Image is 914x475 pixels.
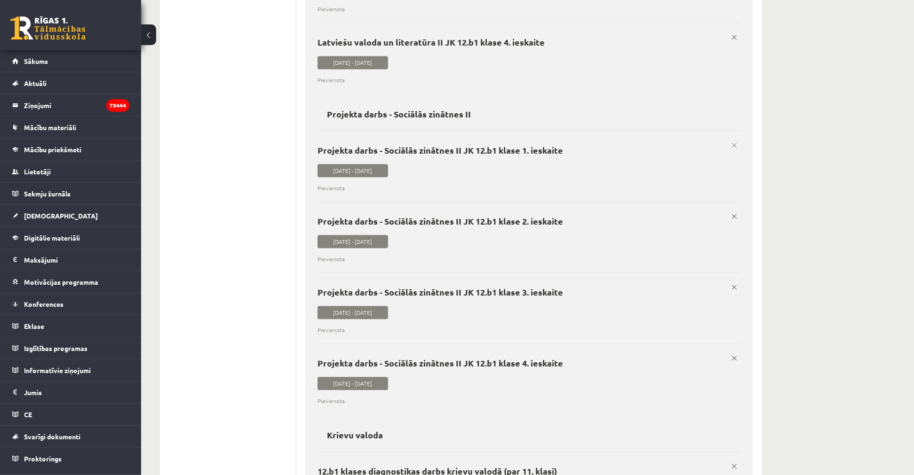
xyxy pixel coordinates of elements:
[24,57,48,65] span: Sākums
[106,99,129,112] i: 78444
[728,139,741,152] a: x
[24,79,47,87] span: Aktuāli
[318,5,734,13] span: Pievienota
[24,454,62,463] span: Proktorings
[12,293,129,315] a: Konferences
[12,359,129,381] a: Informatīvie ziņojumi
[318,377,388,390] span: [DATE] - [DATE]
[24,94,129,116] legend: Ziņojumi
[728,31,741,44] a: x
[24,344,87,352] span: Izglītības programas
[318,76,734,84] span: Pievienota
[318,287,734,297] p: Projekta darbs - Sociālās zinātnes II JK 12.b1 klase 3. ieskaite
[24,234,80,242] span: Digitālie materiāli
[12,94,129,116] a: Ziņojumi78444
[12,161,129,182] a: Lietotāji
[318,103,480,125] h2: Projekta darbs - Sociālās zinātnes II
[318,37,734,47] p: Latviešu valoda un literatūra II JK 12.b1 klase 4. ieskaite
[318,235,388,248] span: [DATE] - [DATE]
[12,117,129,138] a: Mācību materiāli
[318,216,734,226] p: Projekta darbs - Sociālās zinātnes II JK 12.b1 klase 2. ieskaite
[12,382,129,403] a: Jumis
[24,167,51,176] span: Lietotāji
[12,426,129,447] a: Svarīgi dokumenti
[728,459,741,473] a: x
[24,211,98,220] span: [DEMOGRAPHIC_DATA]
[12,448,129,469] a: Proktorings
[728,280,741,294] a: x
[12,337,129,359] a: Izglītības programas
[318,184,734,192] span: Pievienota
[318,306,388,319] span: [DATE] - [DATE]
[24,300,64,308] span: Konferences
[318,397,734,405] span: Pievienota
[318,358,734,368] p: Projekta darbs - Sociālās zinātnes II JK 12.b1 klase 4. ieskaite
[10,16,86,40] a: Rīgas 1. Tālmācības vidusskola
[318,56,388,69] span: [DATE] - [DATE]
[318,424,392,446] h2: Krievu valoda
[318,255,734,263] span: Pievienota
[12,227,129,249] a: Digitālie materiāli
[24,278,98,286] span: Motivācijas programma
[12,205,129,226] a: [DEMOGRAPHIC_DATA]
[24,432,80,441] span: Svarīgi dokumenti
[318,164,388,177] span: [DATE] - [DATE]
[24,366,91,374] span: Informatīvie ziņojumi
[318,145,734,155] p: Projekta darbs - Sociālās zinātnes II JK 12.b1 klase 1. ieskaite
[728,210,741,223] a: x
[728,351,741,365] a: x
[24,145,81,154] span: Mācību priekšmeti
[24,410,32,419] span: CE
[12,72,129,94] a: Aktuāli
[12,404,129,425] a: CE
[24,249,129,271] legend: Maksājumi
[318,326,734,334] span: Pievienota
[12,50,129,72] a: Sākums
[24,388,42,397] span: Jumis
[12,315,129,337] a: Eklase
[24,189,71,198] span: Sekmju žurnāls
[24,123,76,132] span: Mācību materiāli
[12,139,129,160] a: Mācību priekšmeti
[12,271,129,293] a: Motivācijas programma
[24,322,44,330] span: Eklase
[12,249,129,271] a: Maksājumi
[12,183,129,204] a: Sekmju žurnāls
